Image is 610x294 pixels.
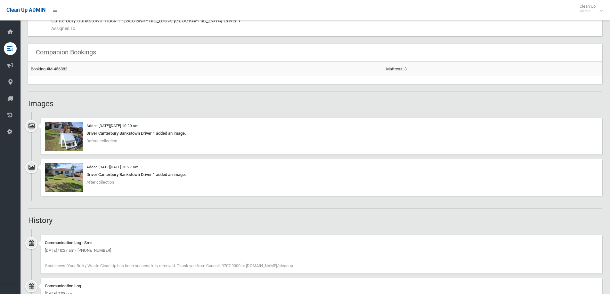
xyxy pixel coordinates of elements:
div: Driver Canterbury Bankstown Driver 1 added an image. [45,171,598,179]
span: Clean Up ADMIN [6,7,45,13]
img: 2025-04-1510.19.592699857069794601416.jpg [45,122,83,151]
small: Admin [580,9,596,13]
td: Mattress: 3 [384,62,602,76]
div: Communication Log - [45,282,598,290]
span: Clean Up [576,4,602,13]
span: After collection [86,180,114,185]
div: Driver Canterbury Bankstown Driver 1 added an image. [45,130,598,137]
div: [DATE] 10:27 am - [PHONE_NUMBER] [45,247,598,254]
small: Added [DATE][DATE] 10:20 am [86,123,138,128]
small: Assigned To [51,25,597,32]
a: Booking #M-456882 [31,67,67,71]
h2: Images [28,99,602,108]
div: Communication Log - Sms [45,239,598,247]
span: Good news! Your Bulky Waste Clean Up has been successfully removed. Thank you from Council. 9707 ... [45,263,293,268]
img: 2025-04-1510.27.282349346668867681492.jpg [45,163,83,192]
div: Canterbury Bankstown Truck 1 - [GEOGRAPHIC_DATA] [GEOGRAPHIC_DATA] Driver 1 [51,13,597,36]
span: Before collection [86,139,117,143]
h2: History [28,216,602,225]
header: Companion Bookings [28,46,104,59]
small: Added [DATE][DATE] 10:27 am [86,165,138,169]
